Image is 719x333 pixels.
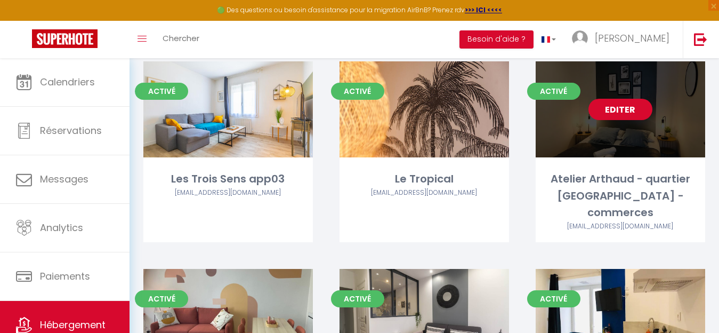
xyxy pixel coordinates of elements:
span: Calendriers [40,75,95,89]
div: Airbnb [340,188,509,198]
span: Hébergement [40,318,106,331]
span: Activé [331,290,384,307]
span: Activé [527,83,580,100]
span: Messages [40,172,88,186]
div: Airbnb [143,188,313,198]
button: Besoin d'aide ? [459,30,534,49]
span: Paiements [40,269,90,283]
img: ... [572,30,588,46]
span: [PERSON_NAME] [595,31,669,45]
a: Chercher [155,21,207,58]
div: Airbnb [536,221,705,232]
img: Super Booking [32,29,98,48]
span: Réservations [40,124,102,137]
span: Analytics [40,221,83,234]
div: Les Trois Sens app03 [143,171,313,187]
a: ... [PERSON_NAME] [564,21,683,58]
span: Chercher [163,33,199,44]
span: Activé [527,290,580,307]
img: logout [694,33,707,46]
span: Activé [135,290,188,307]
div: Atelier Arthaud - quartier [GEOGRAPHIC_DATA] - commerces [536,171,705,221]
span: Activé [135,83,188,100]
span: Activé [331,83,384,100]
div: Le Tropical [340,171,509,187]
a: Editer [588,99,652,120]
a: >>> ICI <<<< [465,5,502,14]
